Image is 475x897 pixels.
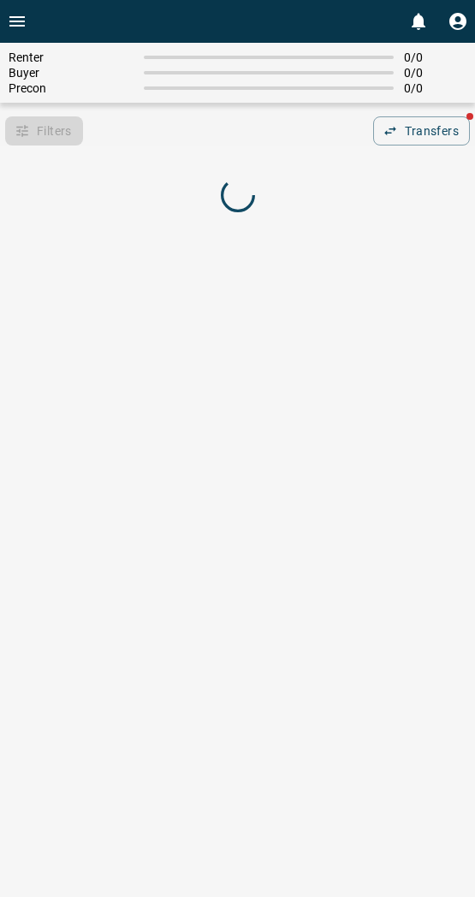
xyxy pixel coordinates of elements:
span: 0 / 0 [404,50,466,64]
button: Profile [441,4,475,39]
span: Buyer [9,66,134,80]
span: 0 / 0 [404,81,466,95]
span: Precon [9,81,134,95]
span: 0 / 0 [404,66,466,80]
button: Transfers [373,116,470,146]
span: Renter [9,50,134,64]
